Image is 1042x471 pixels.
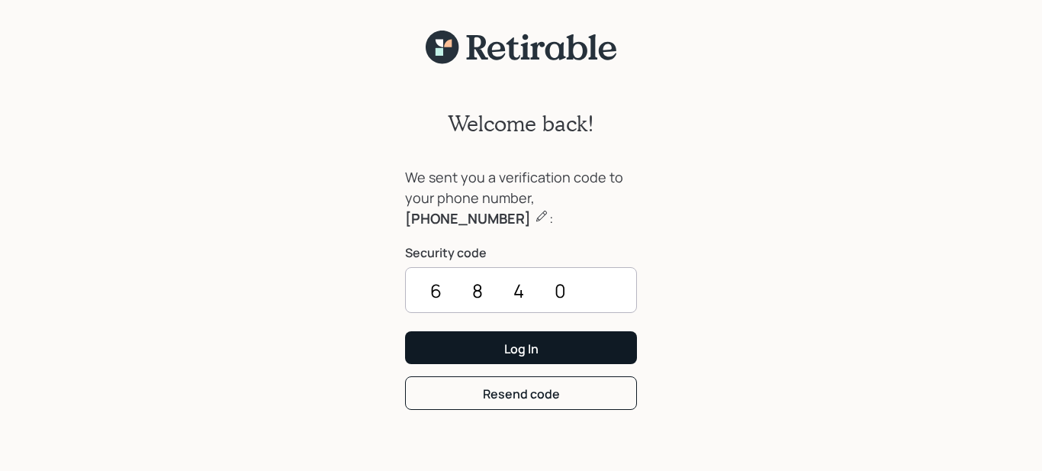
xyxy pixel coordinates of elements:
[405,376,637,409] button: Resend code
[448,111,594,137] h2: Welcome back!
[405,244,637,261] label: Security code
[405,331,637,364] button: Log In
[405,167,637,229] div: We sent you a verification code to your phone number, :
[405,267,637,313] input: ••••
[405,209,531,227] b: [PHONE_NUMBER]
[504,340,539,357] div: Log In
[483,386,560,402] div: Resend code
